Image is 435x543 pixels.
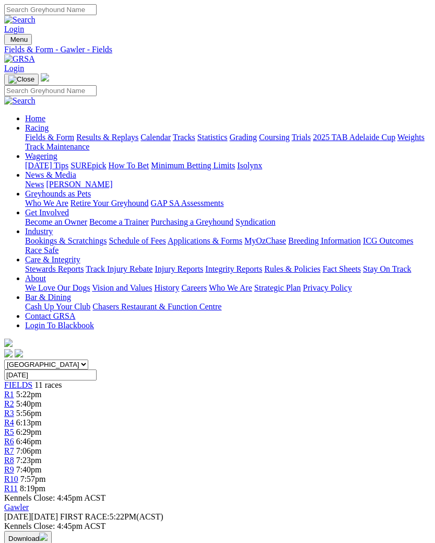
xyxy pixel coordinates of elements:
a: Grading [230,133,257,142]
a: ICG Outcomes [363,236,413,245]
a: Racing [25,123,49,132]
div: Bar & Dining [25,302,431,311]
a: Care & Integrity [25,255,80,264]
a: Purchasing a Greyhound [151,217,233,226]
a: 2025 TAB Adelaide Cup [313,133,395,142]
div: Kennels Close: 4:45pm ACST [4,522,431,531]
a: R3 [4,409,14,418]
a: Who We Are [209,283,252,292]
span: 5:22PM(ACST) [60,512,163,521]
span: 7:23pm [16,456,42,465]
img: twitter.svg [15,349,23,357]
img: GRSA [4,54,35,64]
a: R2 [4,399,14,408]
a: R7 [4,446,14,455]
a: Track Injury Rebate [86,264,152,273]
a: Breeding Information [288,236,361,245]
a: Who We Are [25,199,68,207]
input: Select date [4,369,97,380]
a: R9 [4,465,14,474]
a: Become an Owner [25,217,87,226]
a: Race Safe [25,246,58,255]
div: Greyhounds as Pets [25,199,431,208]
span: FIELDS [4,380,32,389]
button: Toggle navigation [4,34,32,45]
a: Cash Up Your Club [25,302,90,311]
a: Login [4,64,24,73]
div: Wagering [25,161,431,170]
span: [DATE] [4,512,58,521]
a: Contact GRSA [25,311,75,320]
span: FIRST RACE: [60,512,109,521]
img: Close [8,75,34,84]
a: [DATE] Tips [25,161,68,170]
a: Trials [291,133,311,142]
a: R1 [4,390,14,399]
span: 7:06pm [16,446,42,455]
a: R11 [4,484,18,493]
a: About [25,274,46,283]
div: Care & Integrity [25,264,431,274]
a: Privacy Policy [303,283,352,292]
a: Become a Trainer [89,217,149,226]
a: Fields & Form - Gawler - Fields [4,45,431,54]
div: Get Involved [25,217,431,227]
a: Careers [181,283,207,292]
img: download.svg [39,533,48,541]
a: R6 [4,437,14,446]
a: R10 [4,475,18,483]
div: News & Media [25,180,431,189]
div: Racing [25,133,431,152]
div: About [25,283,431,293]
a: Get Involved [25,208,69,217]
a: Bookings & Scratchings [25,236,107,245]
img: facebook.svg [4,349,13,357]
input: Search [4,85,97,96]
a: Login [4,25,24,33]
span: 5:40pm [16,399,42,408]
a: Track Maintenance [25,142,89,151]
a: Calendar [140,133,171,142]
a: SUREpick [70,161,106,170]
span: Menu [10,36,28,43]
a: Bar & Dining [25,293,71,302]
a: Stay On Track [363,264,411,273]
span: 6:46pm [16,437,42,446]
a: Home [25,114,45,123]
span: 6:13pm [16,418,42,427]
a: R5 [4,428,14,436]
img: Search [4,15,36,25]
span: 6:29pm [16,428,42,436]
a: MyOzChase [244,236,286,245]
a: History [154,283,179,292]
a: Login To Blackbook [25,321,94,330]
a: Injury Reports [155,264,203,273]
a: Strategic Plan [254,283,301,292]
a: Retire Your Greyhound [70,199,149,207]
img: logo-grsa-white.png [41,73,49,82]
a: Greyhounds as Pets [25,189,91,198]
a: [PERSON_NAME] [46,180,112,189]
a: Chasers Restaurant & Function Centre [92,302,221,311]
a: Stewards Reports [25,264,84,273]
span: Kennels Close: 4:45pm ACST [4,493,105,502]
input: Search [4,4,97,15]
a: Syndication [236,217,275,226]
a: R8 [4,456,14,465]
span: 8:19pm [20,484,45,493]
a: News & Media [25,170,76,179]
div: Industry [25,236,431,255]
a: Schedule of Fees [109,236,166,245]
a: R4 [4,418,14,427]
